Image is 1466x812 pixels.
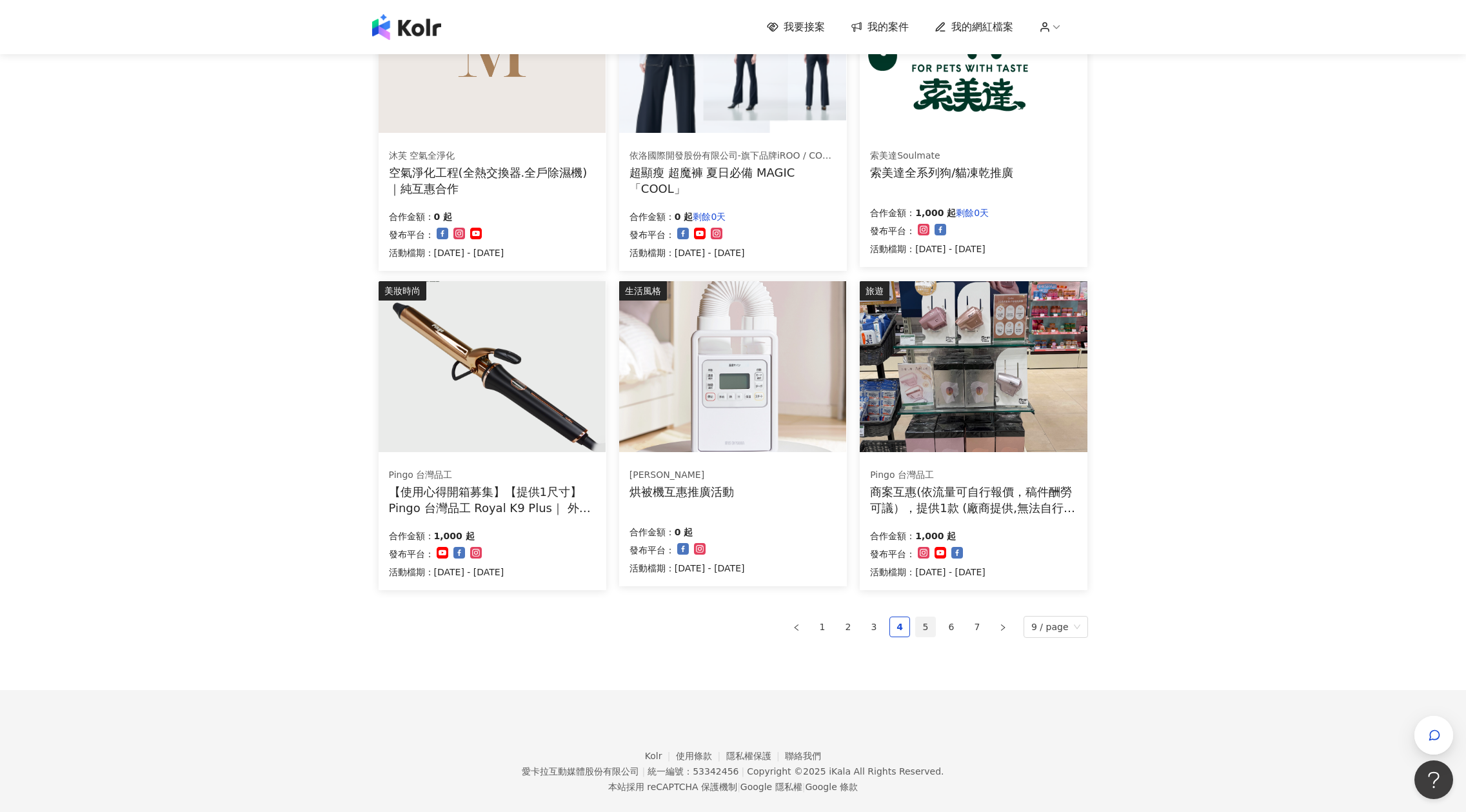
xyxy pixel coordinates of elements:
[967,617,987,637] li: 7
[941,617,962,637] li: 6
[645,751,676,761] a: Kolr
[741,766,744,777] span: |
[870,223,915,239] p: 發布平台：
[379,281,426,301] div: 美妝時尚
[838,617,858,637] li: 2
[838,617,858,637] a: 2
[675,209,693,224] p: 0 起
[967,617,987,637] a: 7
[870,164,1013,181] div: 索美達全系列狗/貓凍乾推廣
[802,782,806,792] span: |
[379,281,606,452] img: Pingo 台灣品工 Royal K9 Plus｜ 外噴式負離子加長電棒-革命進化款
[951,20,1013,34] span: 我的網紅檔案
[629,150,836,163] div: 依洛國際開發股份有限公司-旗下品牌iROO / COZY PUNCH
[389,245,504,261] p: 活動檔期：[DATE] - [DATE]
[916,617,935,637] a: 5
[870,546,915,562] p: 發布平台：
[676,751,726,761] a: 使用條款
[870,241,989,257] p: 活動檔期：[DATE] - [DATE]
[889,617,910,637] li: 4
[793,624,800,631] span: left
[864,617,884,637] a: 3
[389,209,434,224] p: 合作金額：
[675,524,693,540] p: 0 起
[813,617,832,637] a: 1
[915,205,956,221] p: 1,000 起
[693,209,726,224] p: 剩餘0天
[619,281,846,452] img: 強力烘被機 FK-H1
[915,528,956,544] p: 1,000 起
[629,227,675,243] p: 發布平台：
[860,281,1087,452] img: Pingo 台灣品工 TRAVEL Qmini 2.0奈米負離子極輕吹風機
[870,564,986,580] p: 活動檔期：[DATE] - [DATE]
[935,20,1013,34] a: 我的網紅檔案
[784,20,825,34] span: 我要接案
[870,205,915,221] p: 合作金額：
[956,205,989,221] p: 剩餘0天
[389,227,434,243] p: 發布平台：
[522,766,639,777] div: 愛卡拉互動媒體股份有限公司
[434,209,453,224] p: 0 起
[648,766,738,777] div: 統一編號：53342456
[629,484,734,500] div: 烘被機互惠推廣活動
[389,528,434,544] p: 合作金額：
[629,524,675,540] p: 合作金額：
[740,782,802,792] a: Google 隱私權
[829,766,851,777] a: iKala
[608,779,858,795] span: 本站採用 reCAPTCHA 保護機制
[864,617,884,637] li: 3
[999,624,1007,631] span: right
[629,245,745,261] p: 活動檔期：[DATE] - [DATE]
[870,484,1077,516] div: 商案互惠(依流量可自行報價，稿件酬勞可議），提供1款 (廠商提供,無法自行選擇顏色)
[389,469,595,482] div: Pingo 台灣品工
[1031,617,1080,637] span: 9 / page
[629,469,734,482] div: [PERSON_NAME]
[870,469,1076,482] div: Pingo 台灣品工
[629,164,837,197] div: 超顯瘦 超魔褲 夏日必備 MAGIC「COOL」
[629,542,675,558] p: 發布平台：
[867,20,909,34] span: 我的案件
[785,751,821,761] a: 聯絡我們
[870,150,1013,163] div: 索美達Soulmate
[629,560,745,576] p: 活動檔期：[DATE] - [DATE]
[389,484,596,516] div: 【使用心得開箱募集】【提供1尺寸】 Pingo 台灣品工 Royal K9 Plus｜ 外噴式負離子加長電棒-革命進化款
[786,617,807,637] li: Previous Page
[747,766,944,777] div: Copyright © 2025 All Rights Reserved.
[726,751,786,761] a: 隱私權保護
[812,617,833,637] li: 1
[629,209,675,224] p: 合作金額：
[870,528,915,544] p: 合作金額：
[389,564,504,580] p: 活動檔期：[DATE] - [DATE]
[860,281,889,301] div: 旅遊
[389,546,434,562] p: 發布平台：
[942,617,961,637] a: 6
[993,617,1013,637] li: Next Page
[737,782,740,792] span: |
[389,164,596,197] div: 空氣淨化工程(全熱交換器.全戶除濕機)｜純互惠合作
[619,281,667,301] div: 生活風格
[372,14,441,40] img: logo
[915,617,936,637] li: 5
[1024,616,1088,638] div: Page Size
[851,20,909,34] a: 我的案件
[434,528,475,544] p: 1,000 起
[389,150,595,163] div: 沐芙 空氣全淨化
[1414,760,1453,799] iframe: Help Scout Beacon - Open
[890,617,909,637] a: 4
[993,617,1013,637] button: right
[642,766,645,777] span: |
[786,617,807,637] button: left
[805,782,858,792] a: Google 條款
[767,20,825,34] a: 我要接案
